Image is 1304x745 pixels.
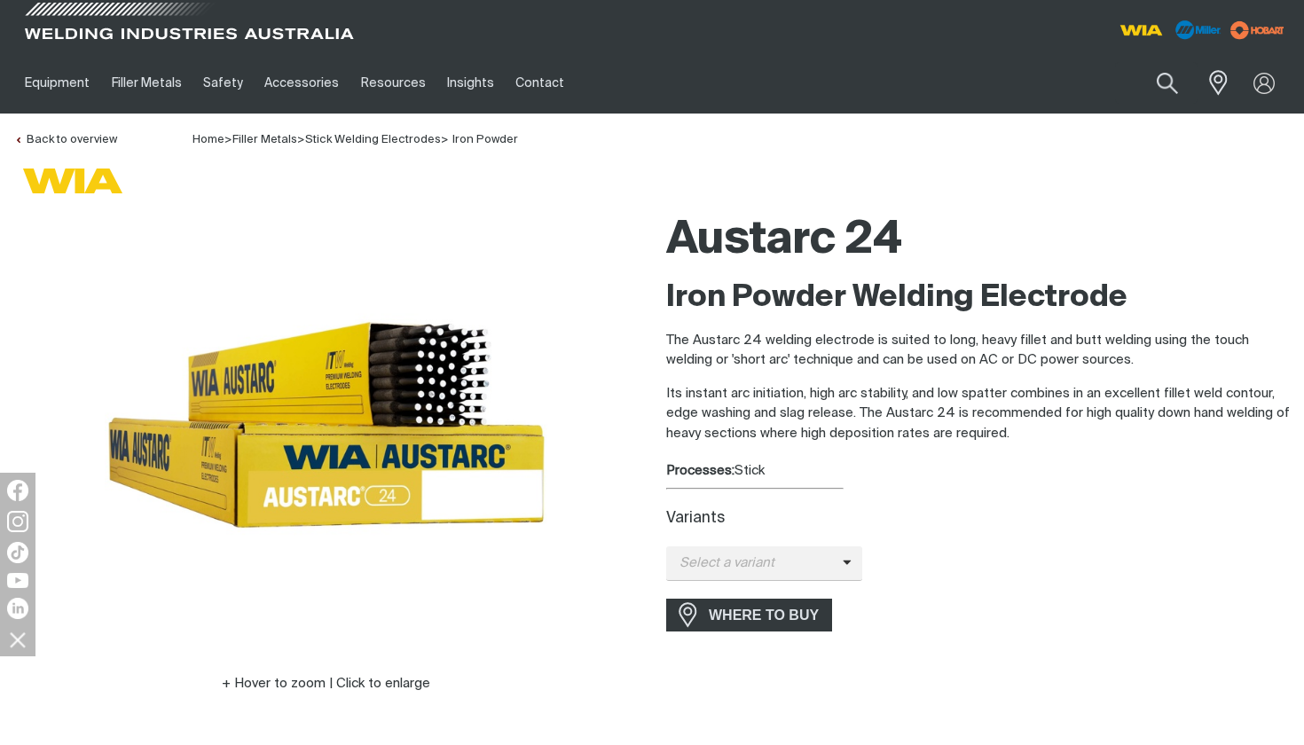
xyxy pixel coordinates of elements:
[666,511,725,526] label: Variants
[7,511,28,532] img: Instagram
[192,52,254,114] a: Safety
[14,52,100,114] a: Equipment
[666,461,1290,482] div: Stick
[14,134,117,145] a: Back to overview
[666,464,734,477] strong: Processes:
[211,673,441,694] button: Hover to zoom | Click to enlarge
[14,52,971,114] nav: Main
[1137,62,1198,104] button: Search products
[666,212,1290,270] h1: Austarc 24
[232,134,297,145] a: Filler Metals
[505,52,575,114] a: Contact
[100,52,192,114] a: Filler Metals
[666,384,1290,444] p: Its instant arc initiation, high arc stability, and low spatter combines in an excellent fillet w...
[7,598,28,619] img: LinkedIn
[666,331,1290,371] p: The Austarc 24 welding electrode is suited to long, heavy fillet and butt welding using the touch...
[224,134,232,145] span: >
[305,134,441,145] a: Stick Welding Electrodes
[7,542,28,563] img: TikTok
[697,601,830,630] span: WHERE TO BUY
[666,278,1290,318] h2: Iron Powder Welding Electrode
[350,52,436,114] a: Resources
[1115,62,1198,104] input: Product name or item number...
[666,599,832,631] a: WHERE TO BUY
[1225,17,1290,43] img: miller
[7,573,28,588] img: YouTube
[452,134,518,145] a: Iron Powder
[441,134,449,145] span: >
[297,134,305,145] span: >
[7,480,28,501] img: Facebook
[436,52,505,114] a: Insights
[666,553,843,574] span: Select a variant
[105,203,548,647] img: Austarc 24
[254,52,350,114] a: Accessories
[192,134,224,145] a: Home
[3,624,33,655] img: hide socials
